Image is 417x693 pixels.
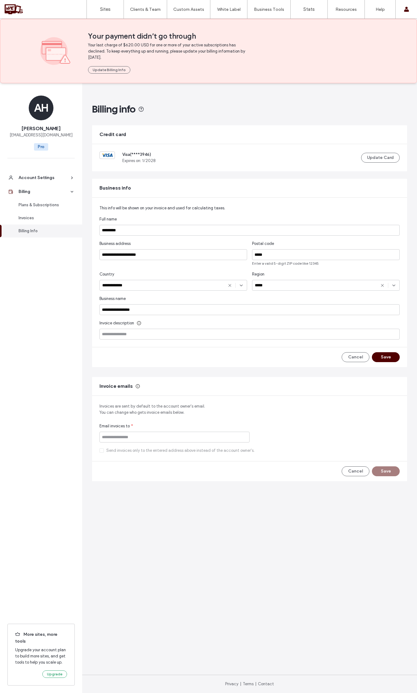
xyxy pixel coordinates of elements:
span: Full name [99,216,117,222]
span: Region [252,271,264,277]
span: Email invoices to [99,423,130,429]
span: Invoices are sent by default to the account owner's email. You can change who gets invoice emails... [99,403,400,416]
span: Your payment didn’t go through [88,32,377,41]
div: Send invoices only to the entered address above instead of the account owner's. [106,447,255,454]
label: Help [376,7,385,12]
label: Resources [335,7,357,12]
button: Upgrade [42,670,67,678]
a: Contact [258,682,274,686]
span: | [240,682,241,686]
span: Country [99,271,114,277]
label: Clients & Team [130,7,161,12]
label: White Label [217,7,241,12]
span: Expires on: 1 / 2028 [122,158,156,164]
div: Account Settings [19,175,69,181]
label: Sites [100,6,111,12]
span: Credit card [99,131,126,138]
a: Privacy [225,682,238,686]
button: Update Card [361,153,400,163]
button: Update Billing Info [88,66,130,74]
span: | [255,682,256,686]
span: More sites, more tools [15,631,67,644]
button: Cancel [342,466,369,476]
label: Custom Assets [173,7,204,12]
label: Stats [303,6,315,12]
label: Business Tools [254,7,284,12]
span: Your last charge of $620.00 USD for one or more of your active subscriptions has declined. To kee... [88,42,247,61]
span: Business address [99,241,131,247]
span: [EMAIL_ADDRESS][DOMAIN_NAME] [10,132,73,138]
span: Business name [99,296,126,302]
span: This info will be shown on your invoice and used for calculating taxes. [99,206,226,210]
div: AH [29,96,53,120]
button: Save [372,352,400,362]
span: Business info [99,185,131,191]
a: Terms [243,682,254,686]
span: [PERSON_NAME] [22,125,61,132]
span: Pro [34,143,48,151]
div: Invoices [19,215,69,221]
div: Billing [19,189,69,195]
span: Invoice emails [99,383,133,390]
span: Upgrade your account plan to build more sites, and get tools to help you scale up. [15,647,67,665]
span: Invoice description [99,320,134,326]
div: Billing Info [19,228,69,234]
span: Postal code [252,241,274,247]
div: Plans & Subscriptions [19,202,69,208]
span: Enter a valid 5-digit ZIP code like 12345 [252,261,400,266]
button: Cancel [342,352,369,362]
span: Billing info [92,103,136,115]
